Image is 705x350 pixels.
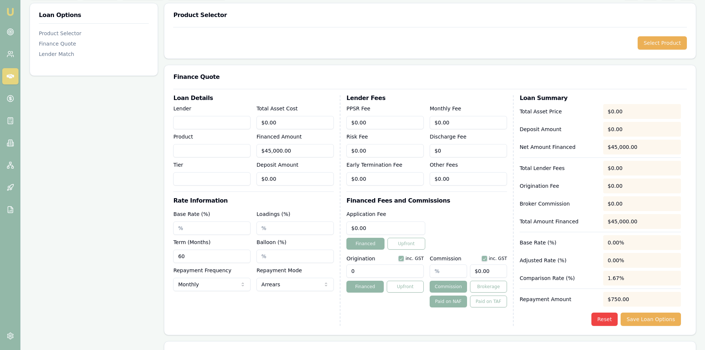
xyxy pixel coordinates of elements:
[603,161,681,176] div: $0.00
[346,134,368,140] label: Risk Fee
[256,221,334,235] input: %
[520,274,597,282] p: Comparison Rate (%)
[346,256,375,261] label: Origination
[603,292,681,307] div: $750.00
[430,281,467,293] button: Commission
[256,116,334,129] input: $
[603,271,681,286] div: 1.67%
[346,281,383,293] button: Financed
[173,74,687,80] h3: Finance Quote
[520,95,681,101] h3: Loan Summary
[603,253,681,268] div: 0.00%
[387,281,424,293] button: Upfront
[603,214,681,229] div: $45,000.00
[430,256,461,261] label: Commission
[39,30,149,37] div: Product Selector
[256,134,302,140] label: Financed Amount
[603,235,681,250] div: 0.00%
[256,162,298,168] label: Deposit Amount
[173,267,231,273] label: Repayment Frequency
[346,106,370,111] label: PPSR Fee
[520,164,597,172] p: Total Lender Fees
[256,211,290,217] label: Loadings (%)
[256,106,298,111] label: Total Asset Cost
[430,162,458,168] label: Other Fees
[173,134,193,140] label: Product
[520,143,597,151] p: Net Amount Financed
[430,264,467,278] input: %
[173,162,183,168] label: Tier
[173,221,251,235] input: %
[346,95,507,101] h3: Lender Fees
[256,172,334,186] input: $
[173,239,210,245] label: Term (Months)
[520,239,597,246] p: Base Rate (%)
[470,296,507,307] button: Paid on TAF
[6,7,15,16] img: emu-icon-u.png
[603,179,681,193] div: $0.00
[346,198,507,204] h3: Financed Fees and Commissions
[346,172,424,186] input: $
[520,182,597,190] p: Origination Fee
[387,238,425,250] button: Upfront
[520,126,597,133] p: Deposit Amount
[256,250,334,263] input: %
[173,198,334,204] h3: Rate Information
[39,40,149,47] div: Finance Quote
[346,221,425,235] input: $
[398,256,424,261] div: inc. GST
[173,95,334,101] h3: Loan Details
[430,106,461,111] label: Monthly Fee
[603,196,681,211] div: $0.00
[621,313,681,326] button: Save Loan Options
[346,162,402,168] label: Early Termination Fee
[430,296,467,307] button: Paid on NAF
[591,313,618,326] button: Reset
[603,122,681,137] div: $0.00
[346,211,386,217] label: Application Fee
[481,256,507,261] div: inc. GST
[430,172,507,186] input: $
[603,104,681,119] div: $0.00
[520,296,597,303] p: Repayment Amount
[520,257,597,264] p: Adjusted Rate (%)
[603,140,681,154] div: $45,000.00
[173,106,191,111] label: Lender
[430,144,507,157] input: $
[39,12,149,18] h3: Loan Options
[173,211,210,217] label: Base Rate (%)
[520,218,597,225] p: Total Amount Financed
[430,134,466,140] label: Discharge Fee
[346,238,384,250] button: Financed
[173,12,687,18] h3: Product Selector
[470,281,507,293] button: Brokerage
[638,36,687,50] button: Select Product
[520,200,597,207] p: Broker Commission
[346,144,424,157] input: $
[256,267,302,273] label: Repayment Mode
[256,144,334,157] input: $
[256,239,286,245] label: Balloon (%)
[346,116,424,129] input: $
[39,50,149,58] div: Lender Match
[430,116,507,129] input: $
[520,108,597,115] p: Total Asset Price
